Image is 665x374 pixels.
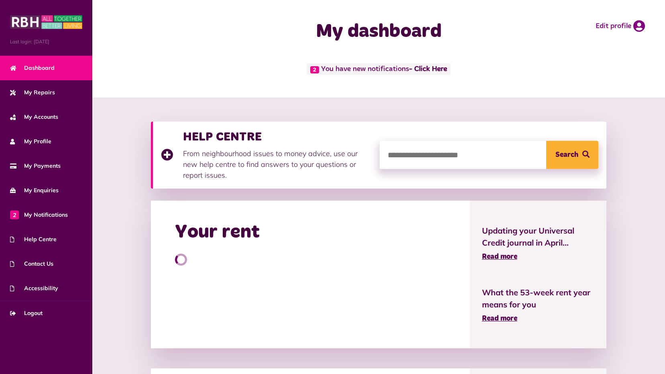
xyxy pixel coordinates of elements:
span: 2 [310,66,319,73]
h2: Your rent [175,221,260,244]
span: My Payments [10,162,61,170]
span: You have new notifications [307,63,450,75]
a: Updating your Universal Credit journal in April... Read more [482,225,595,262]
span: Updating your Universal Credit journal in April... [482,225,595,249]
p: From neighbourhood issues to money advice, use our new help centre to find answers to your questi... [183,148,372,181]
span: My Repairs [10,88,55,97]
span: Read more [482,315,517,322]
h3: HELP CENTRE [183,130,372,144]
span: My Accounts [10,113,58,121]
span: My Profile [10,137,51,146]
span: Read more [482,253,517,260]
a: What the 53-week rent year means for you Read more [482,287,595,324]
span: Last login: [DATE] [10,38,82,45]
span: 2 [10,210,19,219]
a: Edit profile [596,20,645,32]
a: - Click Here [409,66,447,73]
img: MyRBH [10,14,82,30]
span: My Notifications [10,211,68,219]
button: Search [546,141,598,169]
span: Contact Us [10,260,53,268]
span: What the 53-week rent year means for you [482,287,595,311]
span: Logout [10,309,43,317]
span: Dashboard [10,64,55,72]
h1: My dashboard [244,20,514,43]
span: Accessibility [10,284,58,293]
span: Help Centre [10,235,57,244]
span: My Enquiries [10,186,59,195]
span: Search [555,141,578,169]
